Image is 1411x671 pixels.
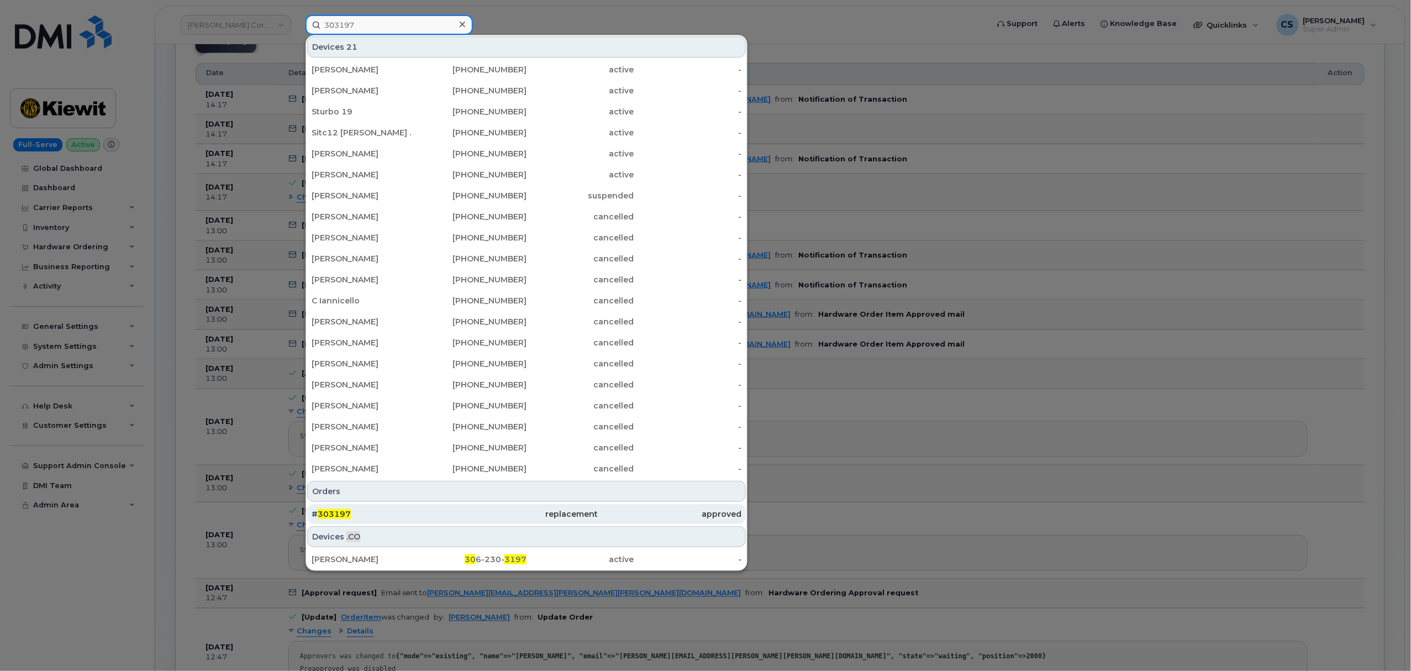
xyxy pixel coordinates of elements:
[419,421,527,432] div: [PHONE_NUMBER]
[312,337,419,348] div: [PERSON_NAME]
[306,15,473,35] input: Find something...
[307,102,746,122] a: Sturbo 19[PHONE_NUMBER]active-
[312,509,455,520] div: #
[307,504,746,524] a: #303197replacementapproved
[527,106,634,117] div: active
[527,148,634,159] div: active
[527,253,634,264] div: cancelled
[527,442,634,453] div: cancelled
[312,463,419,474] div: [PERSON_NAME]
[419,337,527,348] div: [PHONE_NUMBER]
[527,64,634,75] div: active
[307,186,746,206] a: [PERSON_NAME][PHONE_NUMBER]suspended-
[527,85,634,96] div: active
[312,106,419,117] div: Sturbo 19
[527,232,634,243] div: cancelled
[634,316,742,327] div: -
[634,379,742,390] div: -
[312,295,419,306] div: C Iannicello
[307,123,746,143] a: Sitc12 [PERSON_NAME] .[PHONE_NUMBER]active-
[312,85,419,96] div: [PERSON_NAME]
[307,396,746,416] a: [PERSON_NAME][PHONE_NUMBER]cancelled-
[419,169,527,180] div: [PHONE_NUMBER]
[307,459,746,479] a: [PERSON_NAME][PHONE_NUMBER]cancelled-
[634,169,742,180] div: -
[527,295,634,306] div: cancelled
[527,337,634,348] div: cancelled
[527,421,634,432] div: cancelled
[634,400,742,411] div: -
[312,316,419,327] div: [PERSON_NAME]
[419,358,527,369] div: [PHONE_NUMBER]
[312,400,419,411] div: [PERSON_NAME]
[527,211,634,222] div: cancelled
[419,379,527,390] div: [PHONE_NUMBER]
[307,249,746,269] a: [PERSON_NAME][PHONE_NUMBER]cancelled-
[312,358,419,369] div: [PERSON_NAME]
[419,554,527,565] div: 6-230-
[307,417,746,437] a: [PERSON_NAME][PHONE_NUMBER]cancelled-
[527,190,634,201] div: suspended
[634,85,742,96] div: -
[312,127,419,138] div: Sitc12 [PERSON_NAME] .
[634,337,742,348] div: -
[307,354,746,374] a: [PERSON_NAME][PHONE_NUMBER]cancelled-
[419,400,527,411] div: [PHONE_NUMBER]
[634,358,742,369] div: -
[312,274,419,285] div: [PERSON_NAME]
[634,463,742,474] div: -
[419,127,527,138] div: [PHONE_NUMBER]
[634,190,742,201] div: -
[307,291,746,311] a: C Iannicello[PHONE_NUMBER]cancelled-
[346,531,360,542] span: .CO
[307,36,746,57] div: Devices
[307,81,746,101] a: [PERSON_NAME][PHONE_NUMBER]active-
[419,190,527,201] div: [PHONE_NUMBER]
[504,554,527,564] span: 3197
[312,442,419,453] div: [PERSON_NAME]
[307,228,746,248] a: [PERSON_NAME][PHONE_NUMBER]cancelled-
[527,127,634,138] div: active
[634,274,742,285] div: -
[419,232,527,243] div: [PHONE_NUMBER]
[419,211,527,222] div: [PHONE_NUMBER]
[634,148,742,159] div: -
[419,148,527,159] div: [PHONE_NUMBER]
[419,274,527,285] div: [PHONE_NUMBER]
[307,549,746,569] a: [PERSON_NAME]306-230-3197active-
[307,144,746,164] a: [PERSON_NAME][PHONE_NUMBER]active-
[312,169,419,180] div: [PERSON_NAME]
[527,316,634,327] div: cancelled
[527,400,634,411] div: cancelled
[598,509,741,520] div: approved
[419,295,527,306] div: [PHONE_NUMBER]
[527,379,634,390] div: cancelled
[307,481,746,502] div: Orders
[419,106,527,117] div: [PHONE_NUMBER]
[634,106,742,117] div: -
[318,509,351,519] span: 303197
[312,232,419,243] div: [PERSON_NAME]
[419,85,527,96] div: [PHONE_NUMBER]
[312,421,419,432] div: [PERSON_NAME]
[307,270,746,290] a: [PERSON_NAME][PHONE_NUMBER]cancelled-
[307,60,746,80] a: [PERSON_NAME][PHONE_NUMBER]active-
[1363,623,1403,663] iframe: Messenger Launcher
[634,232,742,243] div: -
[527,358,634,369] div: cancelled
[312,554,419,565] div: [PERSON_NAME]
[634,295,742,306] div: -
[455,509,598,520] div: replacement
[527,169,634,180] div: active
[634,64,742,75] div: -
[419,463,527,474] div: [PHONE_NUMBER]
[312,379,419,390] div: [PERSON_NAME]
[634,211,742,222] div: -
[634,442,742,453] div: -
[312,64,419,75] div: [PERSON_NAME]
[312,190,419,201] div: [PERSON_NAME]
[307,375,746,395] a: [PERSON_NAME][PHONE_NUMBER]cancelled-
[312,148,419,159] div: [PERSON_NAME]
[307,438,746,458] a: [PERSON_NAME][PHONE_NUMBER]cancelled-
[527,554,634,565] div: active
